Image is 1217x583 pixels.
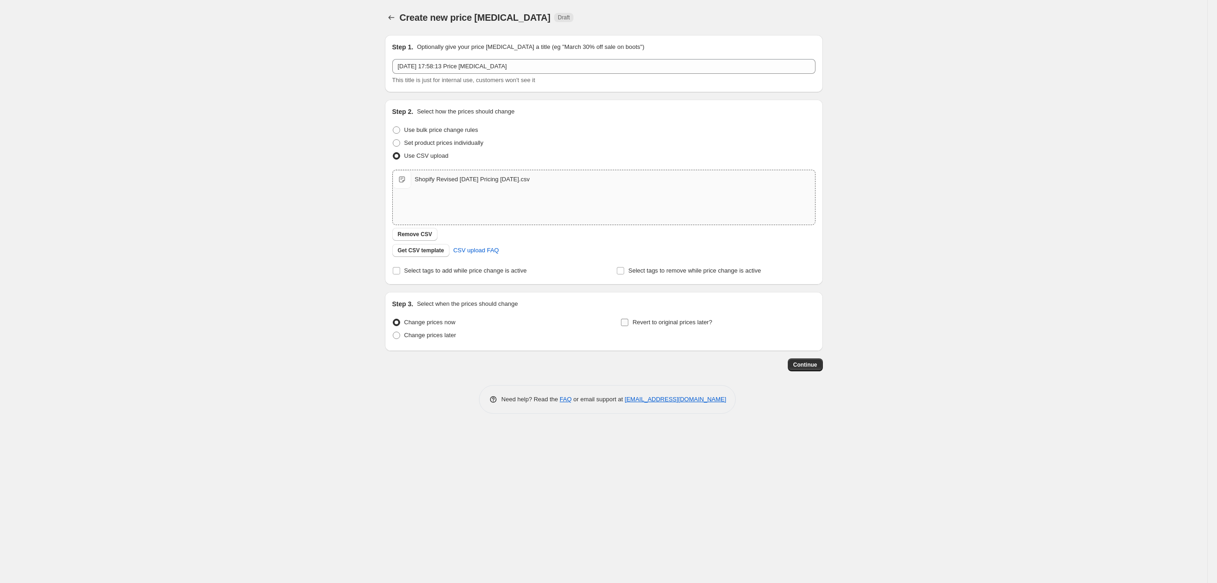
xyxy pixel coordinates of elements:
span: Remove CSV [398,231,432,238]
a: CSV upload FAQ [448,243,504,258]
span: Get CSV template [398,247,444,254]
p: Select when the prices should change [417,299,518,309]
h2: Step 3. [392,299,414,309]
p: Optionally give your price [MEDICAL_DATA] a title (eg "March 30% off sale on boots") [417,42,644,52]
span: Create new price [MEDICAL_DATA] [400,12,551,23]
span: Continue [793,361,817,369]
span: Change prices later [404,332,456,339]
span: CSV upload FAQ [453,246,499,255]
span: Need help? Read the [502,396,560,403]
span: Revert to original prices later? [632,319,712,326]
span: Select tags to remove while price change is active [628,267,761,274]
button: Remove CSV [392,228,438,241]
input: 30% off holiday sale [392,59,815,74]
span: Draft [558,14,570,21]
button: Get CSV template [392,244,450,257]
span: Select tags to add while price change is active [404,267,527,274]
span: Set product prices individually [404,139,484,146]
div: Shopify Revised [DATE] Pricing [DATE].csv [415,175,530,184]
a: [EMAIL_ADDRESS][DOMAIN_NAME] [625,396,726,403]
span: Use bulk price change rules [404,126,478,133]
p: Select how the prices should change [417,107,514,116]
button: Continue [788,358,823,371]
span: Change prices now [404,319,455,326]
span: Use CSV upload [404,152,449,159]
span: This title is just for internal use, customers won't see it [392,77,535,83]
span: or email support at [572,396,625,403]
a: FAQ [560,396,572,403]
h2: Step 1. [392,42,414,52]
h2: Step 2. [392,107,414,116]
button: Price change jobs [385,11,398,24]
